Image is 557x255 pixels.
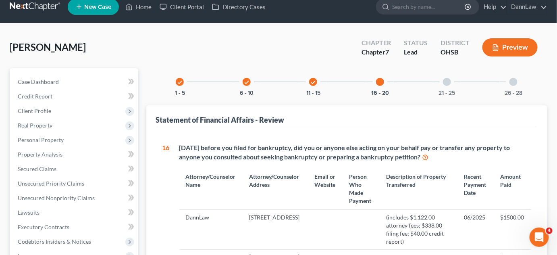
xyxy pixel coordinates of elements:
[385,48,389,56] span: 7
[306,90,320,96] button: 11 - 15
[380,168,457,209] th: Description of Property Transferred
[11,191,138,205] a: Unsecured Nonpriority Claims
[18,122,52,129] span: Real Property
[505,90,522,96] button: 26 - 28
[18,93,52,100] span: Credit Report
[18,238,91,245] span: Codebtors Insiders & Notices
[441,48,470,57] div: OHSB
[11,147,138,162] a: Property Analysis
[18,78,59,85] span: Case Dashboard
[441,38,470,48] div: District
[362,48,391,57] div: Chapter
[18,224,69,230] span: Executory Contracts
[11,176,138,191] a: Unsecured Priority Claims
[11,162,138,176] a: Secured Claims
[177,79,183,85] i: check
[11,75,138,89] a: Case Dashboard
[343,168,380,209] th: Person Who Made Payment
[175,90,185,96] button: 1 - 5
[156,115,285,125] div: Statement of Financial Affairs - Review
[240,90,254,96] button: 6 - 10
[380,210,457,249] td: (includes $1,122.00 attorney fees; $338.00 filing fee; $40.00 credit report)
[18,136,64,143] span: Personal Property
[494,168,531,209] th: Amount Paid
[11,220,138,234] a: Executory Contracts
[11,89,138,104] a: Credit Report
[371,90,389,96] button: 16 - 20
[404,38,428,48] div: Status
[546,228,553,234] span: 4
[308,168,343,209] th: Email or Website
[84,4,111,10] span: New Case
[362,38,391,48] div: Chapter
[494,210,531,249] td: $1500.00
[179,210,243,249] td: DannLaw
[18,209,39,216] span: Lawsuits
[179,168,243,209] th: Attorney/Counselor Name
[10,41,86,53] span: [PERSON_NAME]
[439,90,455,96] button: 21 - 25
[18,165,56,172] span: Secured Claims
[458,168,494,209] th: Recent Payment Date
[530,228,549,247] iframe: Intercom live chat
[404,48,428,57] div: Lead
[243,168,308,209] th: Attorney/Counselor Address
[11,205,138,220] a: Lawsuits
[18,107,51,114] span: Client Profile
[179,143,532,162] div: [DATE] before you filed for bankruptcy, did you or anyone else acting on your behalf pay or trans...
[18,180,84,187] span: Unsecured Priority Claims
[310,79,316,85] i: check
[18,151,62,158] span: Property Analysis
[244,79,249,85] i: check
[482,38,538,56] button: Preview
[243,210,308,249] td: [STREET_ADDRESS]
[18,194,95,201] span: Unsecured Nonpriority Claims
[458,210,494,249] td: 06/2025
